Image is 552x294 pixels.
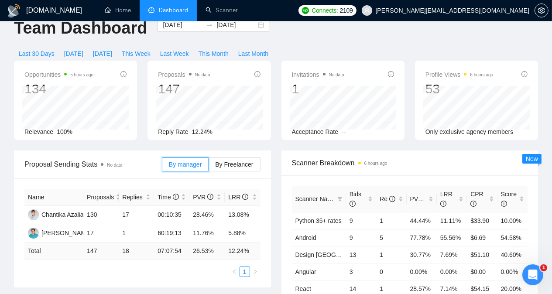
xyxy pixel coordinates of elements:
[467,246,497,263] td: $51.10
[107,163,122,168] span: No data
[206,21,213,28] span: to
[195,72,210,77] span: No data
[206,21,213,28] span: swap-right
[522,264,543,285] iframe: Intercom live chat
[302,7,309,14] img: upwork-logo.png
[158,81,210,97] div: 147
[173,194,179,200] span: info-circle
[163,20,202,30] input: Start date
[295,217,342,224] a: Python 35+ rates
[240,267,250,277] li: 1
[238,49,268,58] span: Last Month
[158,128,188,135] span: Reply Rate
[346,212,376,229] td: 9
[329,72,344,77] span: No data
[189,206,225,224] td: 28.46%
[535,7,549,14] a: setting
[407,229,437,246] td: 77.78%
[215,161,253,168] span: By Freelancer
[425,69,494,80] span: Profile Views
[535,3,549,17] button: setting
[28,211,84,218] a: CChantika Azalia
[193,194,213,201] span: PVR
[119,206,154,224] td: 17
[14,47,59,61] button: Last 30 Days
[228,194,248,201] span: LRR
[240,267,250,277] a: 1
[119,243,154,260] td: 18
[407,212,437,229] td: 44.44%
[83,224,119,243] td: 17
[83,189,119,206] th: Proposals
[342,128,346,135] span: --
[440,191,453,207] span: LRR
[189,224,225,243] td: 11.76%
[376,212,406,229] td: 1
[292,128,339,135] span: Acceptance Rate
[346,263,376,280] td: 3
[250,267,261,277] li: Next Page
[194,47,233,61] button: This Month
[526,155,538,162] span: New
[41,210,84,219] div: Chantika Azalia
[229,267,240,277] li: Previous Page
[437,246,467,263] td: 7.69%
[467,229,497,246] td: $6.69
[337,196,343,202] span: filter
[189,243,225,260] td: 26.53 %
[154,206,189,224] td: 00:10:35
[437,212,467,229] td: 11.11%
[119,224,154,243] td: 1
[19,49,55,58] span: Last 30 Days
[57,128,72,135] span: 100%
[24,243,83,260] td: Total
[350,201,356,207] span: info-circle
[24,81,93,97] div: 134
[105,7,131,14] a: homeHome
[376,263,406,280] td: 0
[440,201,446,207] span: info-circle
[295,195,336,202] span: Scanner Name
[64,49,83,58] span: [DATE]
[14,18,147,38] h1: Team Dashboard
[350,191,361,207] span: Bids
[88,47,117,61] button: [DATE]
[24,159,162,170] span: Proposal Sending Stats
[83,206,119,224] td: 130
[292,81,344,97] div: 1
[295,285,312,292] a: React
[229,267,240,277] button: left
[192,128,213,135] span: 12.24%
[410,195,431,202] span: PVR
[233,47,273,61] button: Last Month
[120,71,127,77] span: info-circle
[70,72,93,77] time: 5 hours ago
[336,192,344,205] span: filter
[467,212,497,229] td: $33.90
[83,243,119,260] td: 147
[497,263,528,280] td: 0.00%
[7,4,21,18] img: logo
[225,224,260,243] td: 5.88%
[407,263,437,280] td: 0.00%
[295,268,316,275] a: Angular
[521,71,528,77] span: info-circle
[24,128,53,135] span: Relevance
[154,224,189,243] td: 60:19:13
[28,228,39,239] img: AM
[501,201,507,207] span: info-circle
[154,243,189,260] td: 07:07:54
[117,47,155,61] button: This Week
[160,49,189,58] span: Last Week
[216,20,256,30] input: End date
[158,194,178,201] span: Time
[28,229,92,236] a: AM[PERSON_NAME]
[364,161,387,166] time: 6 hours ago
[425,81,494,97] div: 53
[93,49,112,58] span: [DATE]
[540,264,547,271] span: 1
[470,72,493,77] time: 6 hours ago
[292,69,344,80] span: Invitations
[437,229,467,246] td: 55.56%
[250,267,261,277] button: right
